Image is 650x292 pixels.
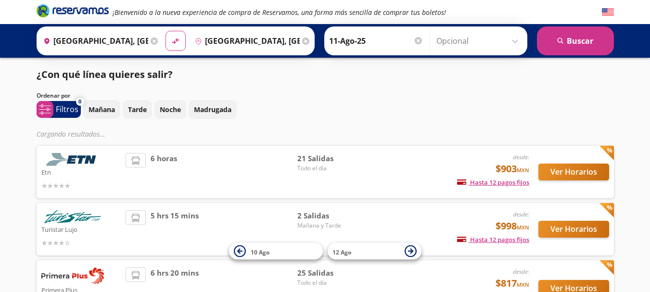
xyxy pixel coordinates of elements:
[189,100,237,119] button: Madrugada
[128,104,147,114] p: Tarde
[113,8,446,17] em: ¡Bienvenido a la nueva experiencia de compra de Reservamos, una forma más sencilla de comprar tus...
[194,104,231,114] p: Madrugada
[496,219,529,233] span: $998
[457,178,529,187] span: Hasta 12 pagos fijos
[496,162,529,176] span: $903
[496,276,529,291] span: $817
[229,243,323,260] button: 10 Ago
[41,267,104,284] img: Primera Plus
[191,29,300,53] input: Buscar Destino
[297,267,365,279] span: 25 Salidas
[89,104,115,114] p: Mañana
[160,104,181,114] p: Noche
[513,210,529,218] em: desde:
[41,166,121,178] p: Etn
[151,153,177,191] span: 6 horas
[297,153,365,164] span: 21 Salidas
[151,210,199,248] span: 5 hrs 15 mins
[39,29,148,53] input: Buscar Origen
[37,129,105,139] em: Cargando resultados ...
[457,235,529,244] span: Hasta 12 pagos fijos
[56,103,78,115] p: Filtros
[297,221,365,230] span: Mañana y Tarde
[251,248,269,256] span: 10 Ago
[602,6,614,18] button: English
[37,91,70,100] p: Ordenar por
[37,3,109,18] i: Brand Logo
[537,26,614,55] button: Buscar
[517,224,529,231] small: MXN
[41,210,104,223] img: Turistar Lujo
[37,67,173,82] p: ¿Con qué línea quieres salir?
[297,164,365,173] span: Todo el día
[37,101,81,118] button: 0Filtros
[538,221,609,238] button: Ver Horarios
[41,153,104,166] img: Etn
[41,223,121,235] p: Turistar Lujo
[513,153,529,161] em: desde:
[517,166,529,174] small: MXN
[78,98,81,106] span: 0
[83,100,120,119] button: Mañana
[329,29,423,53] input: Elegir Fecha
[328,243,421,260] button: 12 Ago
[297,279,365,287] span: Todo el día
[538,164,609,180] button: Ver Horarios
[517,281,529,288] small: MXN
[436,29,523,53] input: Opcional
[123,100,152,119] button: Tarde
[513,267,529,276] em: desde:
[332,248,351,256] span: 12 Ago
[154,100,186,119] button: Noche
[37,3,109,21] a: Brand Logo
[297,210,365,221] span: 2 Salidas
